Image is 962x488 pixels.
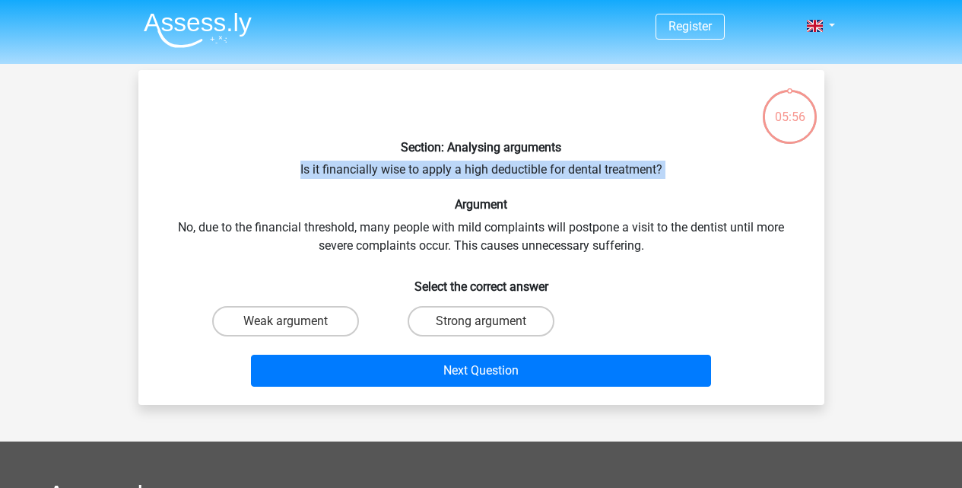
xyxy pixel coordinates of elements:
[251,355,711,387] button: Next Question
[212,306,359,336] label: Weak argument
[163,197,800,212] h6: Argument
[144,12,252,48] img: Assessly
[668,19,712,33] a: Register
[408,306,554,336] label: Strong argument
[761,88,818,126] div: 05:56
[144,82,818,393] div: Is it financially wise to apply a high deductible for dental treatment? No, due to the financial ...
[163,267,800,294] h6: Select the correct answer
[163,140,800,155] h6: Section: Analysing arguments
